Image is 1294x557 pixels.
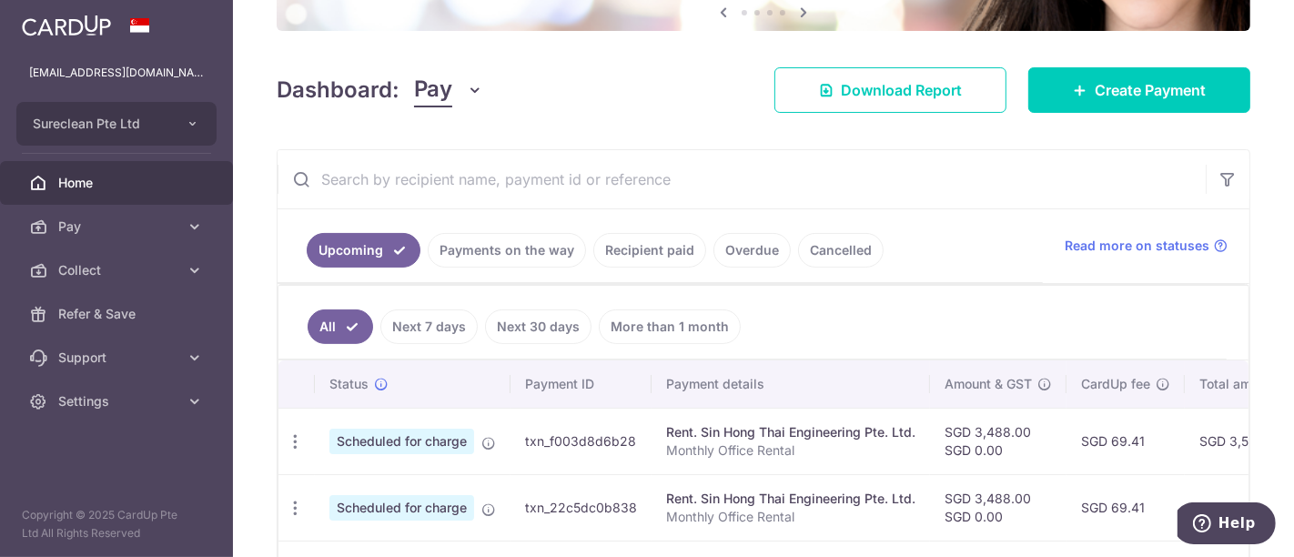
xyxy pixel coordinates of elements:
[1067,474,1185,541] td: SGD 69.41
[1185,474,1294,541] td: SGD 3,557.41
[599,309,741,344] a: More than 1 month
[307,233,420,268] a: Upcoming
[593,233,706,268] a: Recipient paid
[329,429,474,454] span: Scheduled for charge
[1028,67,1250,113] a: Create Payment
[29,64,204,82] p: [EMAIL_ADDRESS][DOMAIN_NAME]
[1185,408,1294,474] td: SGD 3,557.41
[1067,408,1185,474] td: SGD 69.41
[22,15,111,36] img: CardUp
[666,508,915,526] p: Monthly Office Rental
[278,150,1206,208] input: Search by recipient name, payment id or reference
[1178,502,1276,548] iframe: Opens a widget where you can find more information
[666,490,915,508] div: Rent. Sin Hong Thai Engineering Pte. Ltd.
[58,392,178,410] span: Settings
[1065,237,1228,255] a: Read more on statuses
[414,73,452,107] span: Pay
[58,218,178,236] span: Pay
[58,261,178,279] span: Collect
[798,233,884,268] a: Cancelled
[511,474,652,541] td: txn_22c5dc0b838
[841,79,962,101] span: Download Report
[414,73,484,107] button: Pay
[485,309,591,344] a: Next 30 days
[713,233,791,268] a: Overdue
[58,305,178,323] span: Refer & Save
[329,495,474,521] span: Scheduled for charge
[1095,79,1206,101] span: Create Payment
[16,102,217,146] button: Sureclean Pte Ltd
[329,375,369,393] span: Status
[33,115,167,133] span: Sureclean Pte Ltd
[945,375,1032,393] span: Amount & GST
[666,441,915,460] p: Monthly Office Rental
[58,349,178,367] span: Support
[652,360,930,408] th: Payment details
[1065,237,1209,255] span: Read more on statuses
[511,408,652,474] td: txn_f003d8d6b28
[428,233,586,268] a: Payments on the way
[58,174,178,192] span: Home
[930,408,1067,474] td: SGD 3,488.00 SGD 0.00
[1081,375,1150,393] span: CardUp fee
[511,360,652,408] th: Payment ID
[930,474,1067,541] td: SGD 3,488.00 SGD 0.00
[1199,375,1259,393] span: Total amt.
[774,67,1006,113] a: Download Report
[308,309,373,344] a: All
[380,309,478,344] a: Next 7 days
[277,74,399,106] h4: Dashboard:
[666,423,915,441] div: Rent. Sin Hong Thai Engineering Pte. Ltd.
